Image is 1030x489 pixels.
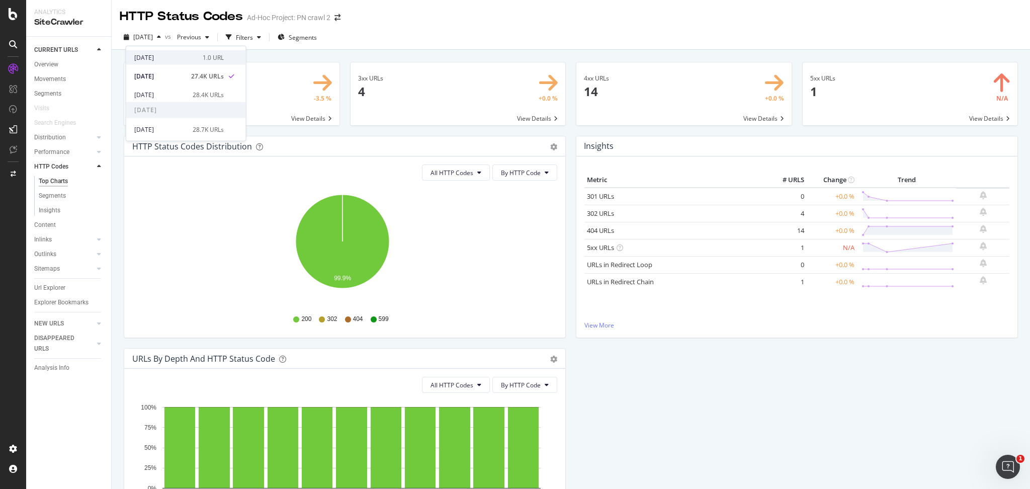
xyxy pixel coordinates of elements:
[1016,455,1024,463] span: 1
[34,318,94,329] a: NEW URLS
[353,315,363,323] span: 404
[165,32,173,41] span: vs
[34,283,104,293] a: Url Explorer
[34,45,78,55] div: CURRENT URLS
[980,259,987,267] div: bell-plus
[34,45,94,55] a: CURRENT URLS
[34,59,58,70] div: Overview
[980,242,987,250] div: bell-plus
[980,225,987,233] div: bell-plus
[289,33,317,42] span: Segments
[34,89,104,99] a: Segments
[587,226,614,235] a: 404 URLs
[191,71,224,80] div: 27.4K URLs
[996,455,1020,479] iframe: Intercom live chat
[134,125,187,134] div: [DATE]
[501,381,541,389] span: By HTTP Code
[134,53,197,62] div: [DATE]
[587,192,614,201] a: 301 URLs
[327,315,337,323] span: 302
[34,118,86,128] a: Search Engines
[980,191,987,199] div: bell-plus
[34,161,68,172] div: HTTP Codes
[173,29,213,45] button: Previous
[193,125,224,134] div: 28.7K URLs
[34,161,94,172] a: HTTP Codes
[34,8,103,17] div: Analytics
[222,29,265,45] button: Filters
[120,29,165,45] button: [DATE]
[34,59,104,70] a: Overview
[34,249,56,260] div: Outlinks
[132,141,252,151] div: HTTP Status Codes Distribution
[980,208,987,216] div: bell-plus
[807,205,857,222] td: +0.0 %
[422,377,490,393] button: All HTTP Codes
[34,89,61,99] div: Segments
[34,333,85,354] div: DISAPPEARED URLS
[807,188,857,205] td: +0.0 %
[34,118,76,128] div: Search Engines
[34,220,56,230] div: Content
[766,239,807,256] td: 1
[39,191,104,201] a: Segments
[980,276,987,284] div: bell-plus
[766,205,807,222] td: 4
[501,169,541,177] span: By HTTP Code
[120,8,243,25] div: HTTP Status Codes
[492,165,557,181] button: By HTTP Code
[193,90,224,99] div: 28.4K URLs
[807,173,857,188] th: Change
[144,465,156,472] text: 25%
[587,209,614,218] a: 302 URLs
[550,143,557,150] div: gear
[236,33,253,42] div: Filters
[334,14,340,21] div: arrow-right-arrow-left
[587,277,654,286] a: URLs in Redirect Chain
[34,297,104,308] a: Explorer Bookmarks
[807,239,857,256] td: N/A
[39,205,60,216] div: Insights
[34,264,60,274] div: Sitemaps
[584,173,766,188] th: Metric
[126,102,246,118] span: [DATE]
[766,188,807,205] td: 0
[34,234,52,245] div: Inlinks
[431,169,473,177] span: All HTTP Codes
[807,222,857,239] td: +0.0 %
[134,90,187,99] div: [DATE]
[274,29,321,45] button: Segments
[141,404,156,411] text: 100%
[34,147,69,157] div: Performance
[301,315,311,323] span: 200
[34,333,94,354] a: DISAPPEARED URLS
[173,33,201,41] span: Previous
[584,321,1009,330] a: View More
[34,297,89,308] div: Explorer Bookmarks
[132,354,275,364] div: URLs by Depth and HTTP Status Code
[334,275,351,282] text: 99.9%
[133,33,153,41] span: 2025 Sep. 17th
[39,205,104,216] a: Insights
[807,256,857,273] td: +0.0 %
[766,173,807,188] th: # URLS
[379,315,389,323] span: 599
[34,249,94,260] a: Outlinks
[34,17,103,28] div: SiteCrawler
[132,189,552,305] svg: A chart.
[587,243,614,252] a: 5xx URLs
[766,256,807,273] td: 0
[34,318,64,329] div: NEW URLS
[492,377,557,393] button: By HTTP Code
[203,53,224,62] div: 1.0 URL
[766,273,807,290] td: 1
[34,132,66,143] div: Distribution
[34,74,104,85] a: Movements
[34,220,104,230] a: Content
[34,363,104,373] a: Analysis Info
[144,444,156,451] text: 50%
[431,381,473,389] span: All HTTP Codes
[34,234,94,245] a: Inlinks
[550,356,557,363] div: gear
